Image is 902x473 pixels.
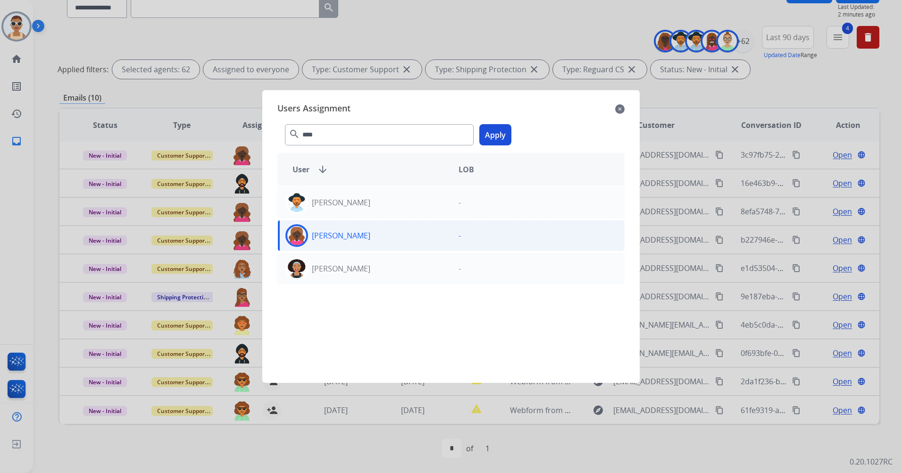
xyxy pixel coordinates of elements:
[285,164,451,175] div: User
[459,263,461,274] p: -
[312,230,370,241] p: [PERSON_NAME]
[615,103,625,115] mat-icon: close
[459,164,474,175] span: LOB
[312,197,370,208] p: [PERSON_NAME]
[312,263,370,274] p: [PERSON_NAME]
[459,197,461,208] p: -
[277,101,351,117] span: Users Assignment
[289,128,300,140] mat-icon: search
[317,164,328,175] mat-icon: arrow_downward
[459,230,461,241] p: -
[479,124,511,145] button: Apply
